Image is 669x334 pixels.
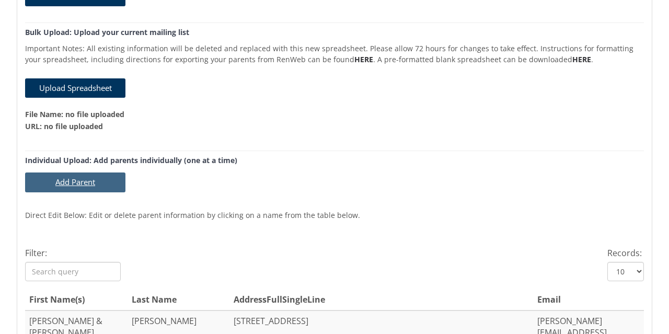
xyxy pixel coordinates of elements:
[537,294,561,305] span: Email
[25,121,103,131] strong: URL: no file uploaded
[25,247,47,259] label: Filter:
[25,37,644,65] p: Important Notes: All existing information will be deleted and replaced with this new spreadsheet....
[234,294,325,305] span: AddressFullSingleLine
[25,203,644,221] p: Direct Edit Below: Edit or delete parent information by clicking on a name from the table below.
[25,78,125,98] button: Upload Spreadsheet
[25,262,121,281] input: Search query
[25,109,124,119] strong: File Name: no file uploaded
[354,54,373,64] a: HERE
[607,247,642,259] label: Records:
[25,155,237,165] strong: Individual Upload: Add parents individually (one at a time)
[29,294,85,305] span: First Name(s)
[132,294,177,305] span: Last Name
[572,54,591,64] a: HERE
[25,27,189,37] strong: Bulk Upload: Upload your current mailing list
[25,172,125,192] button: Add Parent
